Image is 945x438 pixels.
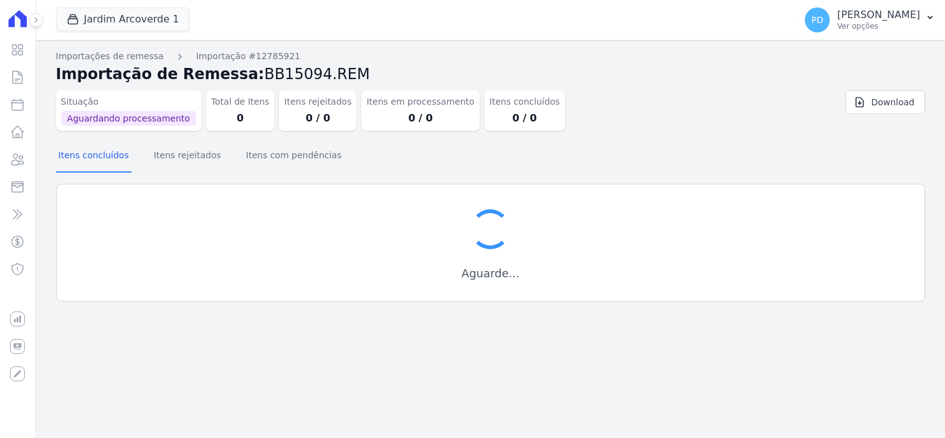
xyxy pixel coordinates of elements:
[56,50,925,63] nav: Breadcrumb
[56,50,164,63] a: Importações de remessa
[284,95,351,108] dt: Itens rejeitados
[795,2,945,37] button: PD [PERSON_NAME] Ver opções
[284,111,351,126] dd: 0 / 0
[837,9,920,21] p: [PERSON_NAME]
[56,140,131,173] button: Itens concluídos
[61,111,196,126] span: Aguardando processamento
[366,111,474,126] dd: 0 / 0
[244,140,344,173] button: Itens com pendências
[490,95,560,108] dt: Itens concluídos
[845,90,925,114] a: Download
[61,95,196,108] dt: Situação
[211,111,270,126] dd: 0
[77,266,905,281] h3: Aguarde...
[151,140,224,173] button: Itens rejeitados
[211,95,270,108] dt: Total de Itens
[56,7,190,31] button: Jardim Arcoverde 1
[264,65,369,83] span: BB15094.REM
[56,63,925,85] h2: Importação de Remessa:
[811,16,823,24] span: PD
[366,95,474,108] dt: Itens em processamento
[196,50,300,63] a: Importação #12785921
[837,21,920,31] p: Ver opções
[490,111,560,126] dd: 0 / 0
